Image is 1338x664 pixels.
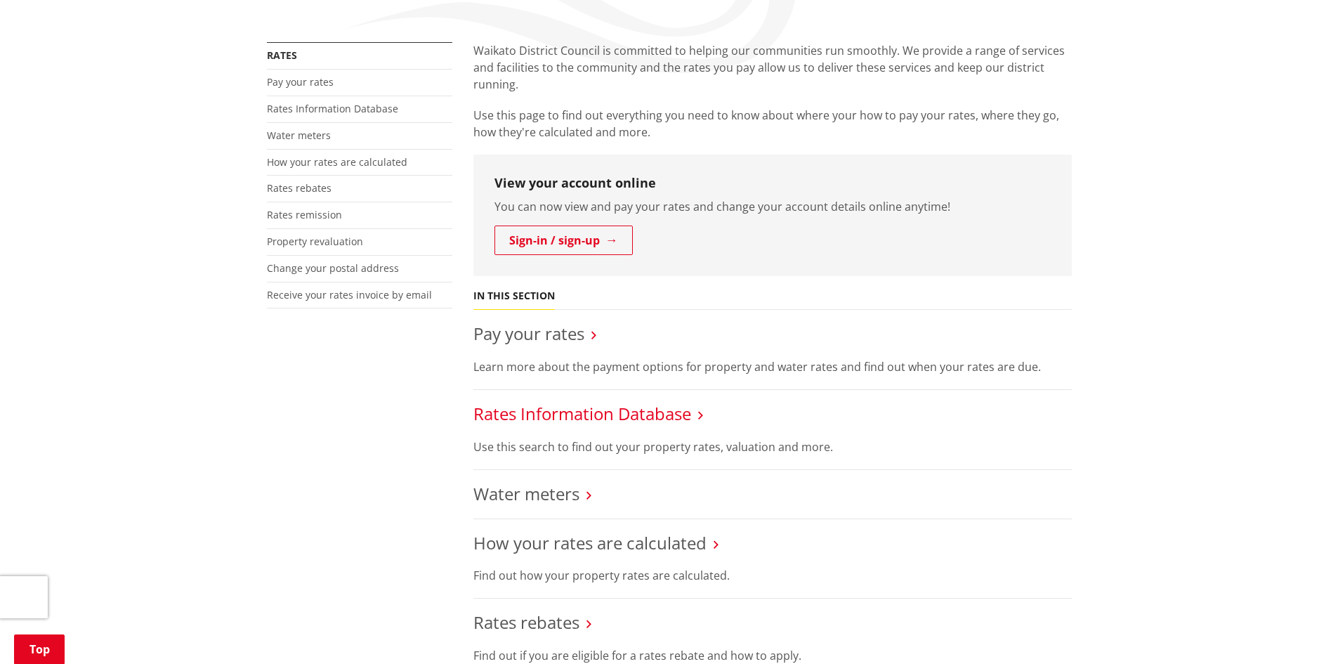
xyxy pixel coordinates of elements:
[473,358,1072,375] p: Learn more about the payment options for property and water rates and find out when your rates ar...
[473,438,1072,455] p: Use this search to find out your property rates, valuation and more.
[267,235,363,248] a: Property revaluation
[473,107,1072,141] p: Use this page to find out everything you need to know about where your how to pay your rates, whe...
[473,647,1072,664] p: Find out if you are eligible for a rates rebate and how to apply.
[473,531,707,554] a: How your rates are calculated
[1273,605,1324,656] iframe: Messenger Launcher
[473,42,1072,93] p: Waikato District Council is committed to helping our communities run smoothly. We provide a range...
[267,208,342,221] a: Rates remission
[267,48,297,62] a: Rates
[267,155,407,169] a: How your rates are calculated
[267,261,399,275] a: Change your postal address
[267,102,398,115] a: Rates Information Database
[473,567,1072,584] p: Find out how your property rates are calculated.
[267,288,432,301] a: Receive your rates invoice by email
[267,75,334,89] a: Pay your rates
[494,176,1051,191] h3: View your account online
[473,611,579,634] a: Rates rebates
[473,402,691,425] a: Rates Information Database
[473,290,555,302] h5: In this section
[473,482,579,505] a: Water meters
[14,634,65,664] a: Top
[494,198,1051,215] p: You can now view and pay your rates and change your account details online anytime!
[494,226,633,255] a: Sign-in / sign-up
[473,322,584,345] a: Pay your rates
[267,181,332,195] a: Rates rebates
[267,129,331,142] a: Water meters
